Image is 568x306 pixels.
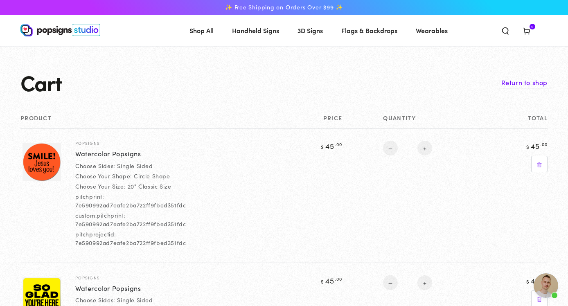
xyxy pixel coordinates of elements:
dd: 7e590992ad7eafe2ba722ff9fbed351fdc [75,220,186,228]
dd: 7e590992ad7eafe2ba722ff9fbed351fdc [75,201,186,209]
sup: .00 [540,141,548,147]
dt: Choose Sides: [75,296,115,304]
dt: Choose Your Shape: [75,172,132,180]
span: Wearables [416,25,448,36]
img: 7e590992ad7eafe2ba722ff9fbed351fdc_1.jpg [23,143,61,181]
bdi: 45 [320,141,342,151]
th: Product [20,115,285,128]
a: Return to shop [501,76,548,88]
input: Quantity for Watercolor Popsigns [398,275,417,290]
bdi: 45 [320,275,342,286]
span: Handheld Signs [232,25,279,36]
dd: Circle Shape [134,172,170,180]
span: $ [526,143,530,150]
bdi: 45 [525,141,548,151]
a: 3D Signs [291,20,329,41]
a: Wearables [410,20,454,41]
a: Remove Watercolor Popsigns - Single Sided / Circle Shape / 20" Classic Size [531,156,548,172]
sup: .00 [335,141,342,147]
dd: 7e590992ad7eafe2ba722ff9fbed351fdc [75,239,186,247]
dt: Choose Your Size: [75,182,126,190]
img: Popsigns Studio [20,24,100,36]
dt: pitchprojectid: [75,230,116,238]
a: Handheld Signs [226,20,285,41]
bdi: 45 [525,275,548,286]
div: Open chat [534,273,558,298]
p: Popsigns [75,141,198,146]
th: Total [490,115,548,128]
span: Shop All [189,25,214,36]
span: Flags & Backdrops [341,25,397,36]
dt: custom.pitchprint: [75,211,126,219]
a: Watercolor Popsigns [75,283,141,293]
input: Quantity for Watercolor Popsigns [398,141,417,155]
th: Quantity [342,115,490,128]
a: Watercolor Popsigns [75,149,141,159]
span: ✨ Free Shipping on Orders Over $99 ✨ [225,4,343,11]
dt: Choose Sides: [75,162,115,170]
dd: Single Sided [117,296,153,304]
dd: 20" Classic Size [128,182,171,190]
span: $ [321,143,324,150]
h1: Cart [20,71,62,94]
p: Popsigns [75,275,198,280]
span: $ [321,278,324,285]
th: Price [285,115,343,128]
dt: pitchprint: [75,192,104,200]
a: Flags & Backdrops [335,20,403,41]
summary: Search our site [495,21,516,39]
sup: .00 [335,276,342,282]
span: 3D Signs [298,25,323,36]
a: Shop All [183,20,220,41]
span: 5 [531,24,534,29]
dd: Single Sided [117,162,153,170]
span: $ [526,278,530,285]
